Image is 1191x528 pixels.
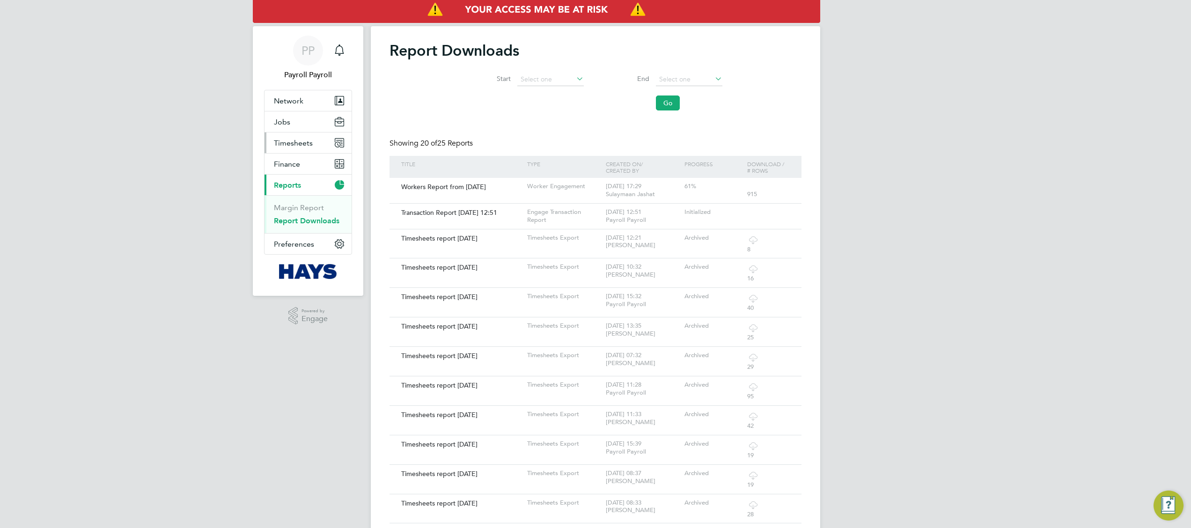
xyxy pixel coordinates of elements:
[606,477,655,485] span: [PERSON_NAME]
[265,111,352,132] button: Jobs
[525,178,603,195] div: Worker Engagement
[274,240,314,249] span: Preferences
[399,204,525,221] div: Transaction Report [DATE] 12:51
[682,435,745,453] div: Archived
[747,451,754,459] span: 19
[274,216,339,225] a: Report Downloads
[399,229,525,247] div: Timesheets report [DATE]
[399,406,525,424] div: Timesheets report [DATE]
[606,300,646,308] span: Payroll Payroll
[265,154,352,174] button: Finance
[603,317,682,343] div: [DATE] 13:35
[603,494,682,520] div: [DATE] 08:33
[399,347,525,365] div: Timesheets report [DATE]
[747,274,754,282] span: 16
[656,73,722,86] input: Select one
[603,347,682,372] div: [DATE] 07:32
[606,241,655,249] span: [PERSON_NAME]
[606,359,655,367] span: [PERSON_NAME]
[606,160,643,174] span: / Created By
[399,288,525,306] div: Timesheets report [DATE]
[606,330,655,337] span: [PERSON_NAME]
[399,258,525,276] div: Timesheets report [DATE]
[525,494,603,512] div: Timesheets Export
[747,510,754,518] span: 28
[265,195,352,233] div: Reports
[603,406,682,431] div: [DATE] 11:33
[682,229,745,247] div: Archived
[525,156,603,172] div: Type
[525,376,603,394] div: Timesheets Export
[603,204,682,229] div: [DATE] 12:51
[420,139,437,148] span: 20 of
[399,435,525,453] div: Timesheets report [DATE]
[603,376,682,402] div: [DATE] 11:28
[603,178,682,203] div: [DATE] 17:29
[747,333,754,341] span: 25
[274,139,313,147] span: Timesheets
[606,447,646,455] span: Payroll Payroll
[399,317,525,335] div: Timesheets report [DATE]
[682,406,745,423] div: Archived
[264,36,352,81] a: PPPayroll Payroll
[253,26,363,296] nav: Main navigation
[603,229,682,255] div: [DATE] 12:21
[606,271,655,279] span: [PERSON_NAME]
[525,258,603,276] div: Timesheets Export
[525,317,603,335] div: Timesheets Export
[420,139,473,148] span: 25 Reports
[265,132,352,153] button: Timesheets
[517,73,584,86] input: Select one
[279,264,338,279] img: hays-logo-retina.png
[525,406,603,423] div: Timesheets Export
[1154,491,1184,521] button: Engage Resource Center
[747,190,757,198] span: 915
[399,494,525,512] div: Timesheets report [DATE]
[288,307,328,325] a: Powered byEngage
[682,156,745,172] div: Progress
[682,347,745,364] div: Archived
[274,117,290,126] span: Jobs
[265,175,352,195] button: Reports
[399,156,525,172] div: Title
[525,204,603,229] div: Engage Transaction Report
[399,178,525,196] div: Workers Report from [DATE]
[747,392,754,400] span: 95
[525,229,603,247] div: Timesheets Export
[603,156,682,178] div: Created On
[747,422,754,430] span: 42
[682,317,745,335] div: Archived
[745,156,792,178] div: Download /
[525,347,603,364] div: Timesheets Export
[747,245,750,253] span: 8
[747,304,754,312] span: 40
[301,315,328,323] span: Engage
[606,418,655,426] span: [PERSON_NAME]
[265,234,352,254] button: Preferences
[682,376,745,394] div: Archived
[682,288,745,305] div: Archived
[264,264,352,279] a: Go to home page
[606,190,655,198] span: Sulaymaan Jashat
[265,90,352,111] button: Network
[603,435,682,461] div: [DATE] 15:39
[682,178,745,195] div: 61%
[606,506,655,514] span: [PERSON_NAME]
[274,96,303,105] span: Network
[525,288,603,305] div: Timesheets Export
[525,435,603,453] div: Timesheets Export
[301,44,315,57] span: PP
[747,167,768,174] span: # Rows
[682,204,745,221] div: Initialized
[399,376,525,394] div: Timesheets report [DATE]
[274,181,301,190] span: Reports
[682,258,745,276] div: Archived
[606,216,646,224] span: Payroll Payroll
[525,465,603,482] div: Timesheets Export
[469,74,511,83] label: Start
[682,494,745,512] div: Archived
[390,41,801,60] h2: Report Downloads
[390,139,475,148] div: Showing
[274,160,300,169] span: Finance
[747,481,754,489] span: 19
